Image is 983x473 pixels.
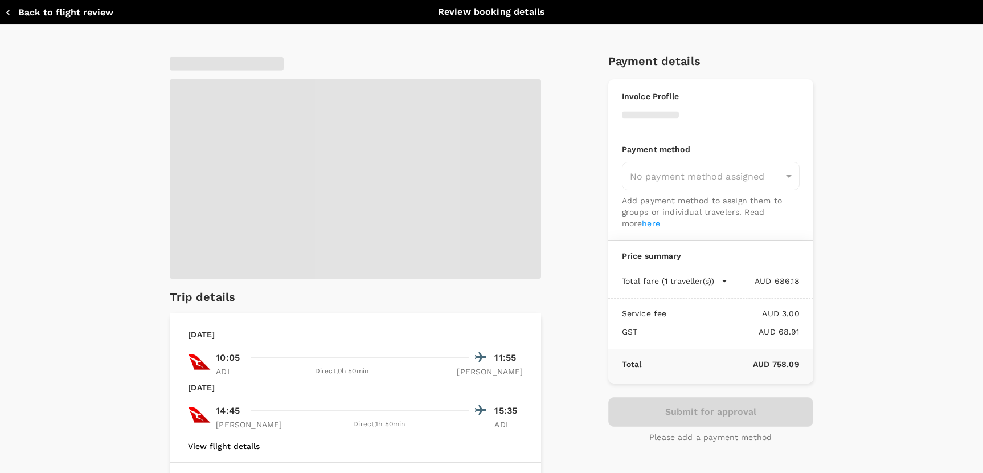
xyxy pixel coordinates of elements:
a: here [642,219,660,228]
p: [PERSON_NAME] [457,366,523,377]
p: AUD 686.18 [728,275,800,287]
p: [DATE] [188,382,215,393]
p: 10:05 [216,351,240,365]
p: 11:55 [494,351,523,365]
p: Add payment method to assign them to groups or individual travelers. Read more [622,195,800,229]
p: 14:45 [216,404,240,418]
p: Please add a payment method [649,431,772,443]
p: Invoice Profile [622,91,800,102]
p: Service fee [622,308,667,319]
img: QF [188,403,211,426]
div: Direct , 1h 50min [289,419,469,430]
p: ADL [216,366,244,377]
p: GST [622,326,637,337]
h6: Payment details [608,52,813,70]
div: Direct , 0h 50min [251,366,432,377]
p: AUD 68.91 [637,326,800,337]
p: Payment method [622,144,800,155]
button: View flight details [188,442,260,451]
p: Total [622,358,642,370]
p: AUD 3.00 [666,308,799,319]
h6: Trip details [170,288,235,306]
p: 15:35 [494,404,523,418]
p: [PERSON_NAME] [216,419,282,430]
p: Review booking details [438,5,545,19]
p: AUD 758.09 [641,358,799,370]
p: [DATE] [188,329,215,340]
button: Back to flight review [5,7,113,18]
p: Price summary [622,250,800,262]
button: Total fare (1 traveller(s)) [622,275,728,287]
p: Total fare (1 traveller(s)) [622,275,714,287]
div: No payment method assigned [622,162,800,190]
img: QF [188,350,211,373]
p: ADL [494,419,523,430]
